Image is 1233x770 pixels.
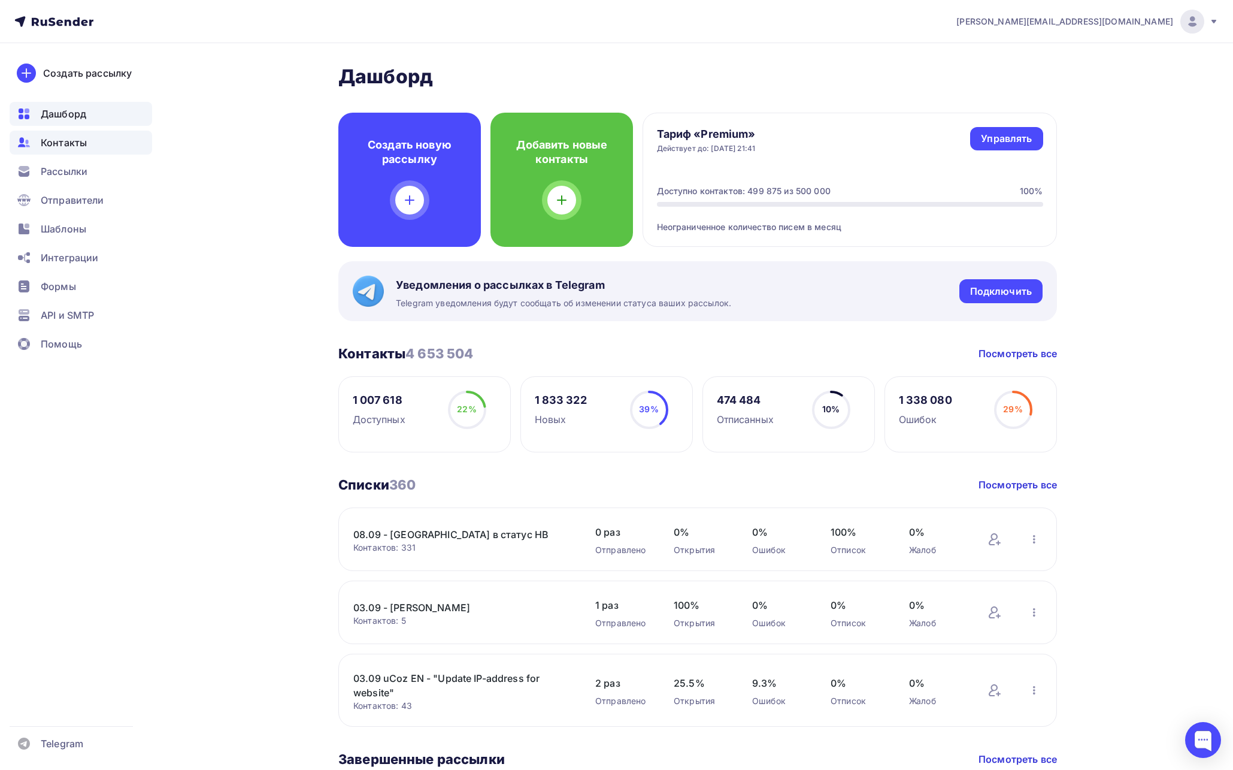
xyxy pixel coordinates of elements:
div: Доступно контактов: 499 875 из 500 000 [657,185,831,197]
span: 0% [909,525,964,539]
span: 2 раз [595,676,650,690]
span: Отправители [41,193,104,207]
span: 0% [909,676,964,690]
a: Дашборд [10,102,152,126]
div: 1 007 618 [353,393,405,407]
div: Контактов: 331 [353,542,571,554]
div: Жалоб [909,695,964,707]
div: Подключить [970,285,1032,298]
span: Формы [41,279,76,294]
h3: Контакты [338,345,473,362]
a: 03.09 uCoz EN - "Update IP-address for website" [353,671,557,700]
div: Открытия [674,695,728,707]
div: Ошибок [752,617,807,629]
span: 100% [831,525,885,539]
span: Помощь [41,337,82,351]
h4: Добавить новые контакты [510,138,614,167]
a: Рассылки [10,159,152,183]
div: Отписок [831,695,885,707]
div: Ошибок [752,695,807,707]
span: 39% [639,404,658,414]
div: Ошибок [899,412,952,427]
span: 0% [831,598,885,612]
div: Жалоб [909,544,964,556]
div: Создать рассылку [43,66,132,80]
a: Отправители [10,188,152,212]
h4: Тариф «Premium» [657,127,756,141]
span: 0% [674,525,728,539]
div: Отписок [831,617,885,629]
a: [PERSON_NAME][EMAIL_ADDRESS][DOMAIN_NAME] [956,10,1219,34]
span: 25.5% [674,676,728,690]
a: Шаблоны [10,217,152,241]
h2: Дашборд [338,65,1057,89]
span: Шаблоны [41,222,86,236]
div: Отписок [831,544,885,556]
a: 03.09 - [PERSON_NAME] [353,600,557,615]
div: 474 484 [717,393,774,407]
span: 100% [674,598,728,612]
span: 0% [752,525,807,539]
a: Контакты [10,131,152,155]
div: Открытия [674,544,728,556]
span: 0% [752,598,807,612]
div: Управлять [981,132,1032,146]
div: Контактов: 5 [353,615,571,627]
h3: Завершенные рассылки [338,751,505,768]
div: 1 338 080 [899,393,952,407]
div: Неограниченное количество писем в месяц [657,207,1043,233]
div: Отправлено [595,544,650,556]
span: 10% [822,404,840,414]
a: Формы [10,274,152,298]
span: 0% [909,598,964,612]
span: 29% [1003,404,1022,414]
div: 100% [1020,185,1043,197]
span: 4 653 504 [405,346,473,361]
span: 1 раз [595,598,650,612]
span: 9.3% [752,676,807,690]
span: Контакты [41,135,87,150]
a: Посмотреть все [978,346,1057,361]
div: Отправлено [595,695,650,707]
span: 0 раз [595,525,650,539]
h4: Создать новую рассылку [358,138,462,167]
span: Telegram уведомления будут сообщать об изменении статуса ваших рассылок. [396,297,731,309]
div: Жалоб [909,617,964,629]
div: Ошибок [752,544,807,556]
span: 360 [389,477,416,493]
div: Контактов: 43 [353,700,571,712]
span: Интеграции [41,250,98,265]
div: Новых [535,412,587,427]
div: Отписанных [717,412,774,427]
span: API и SMTP [41,308,94,322]
span: Telegram [41,736,83,751]
div: Отправлено [595,617,650,629]
span: Дашборд [41,107,86,121]
span: 0% [831,676,885,690]
a: Посмотреть все [978,478,1057,492]
a: 08.09 - [GEOGRAPHIC_DATA] в статус HB [353,527,557,542]
div: Открытия [674,617,728,629]
h3: Списки [338,476,416,493]
a: Посмотреть все [978,752,1057,766]
span: Уведомления о рассылках в Telegram [396,278,731,292]
span: 22% [457,404,476,414]
span: Рассылки [41,164,87,179]
div: Доступных [353,412,405,427]
div: Действует до: [DATE] 21:41 [657,144,756,153]
span: [PERSON_NAME][EMAIL_ADDRESS][DOMAIN_NAME] [956,16,1173,28]
div: 1 833 322 [535,393,587,407]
